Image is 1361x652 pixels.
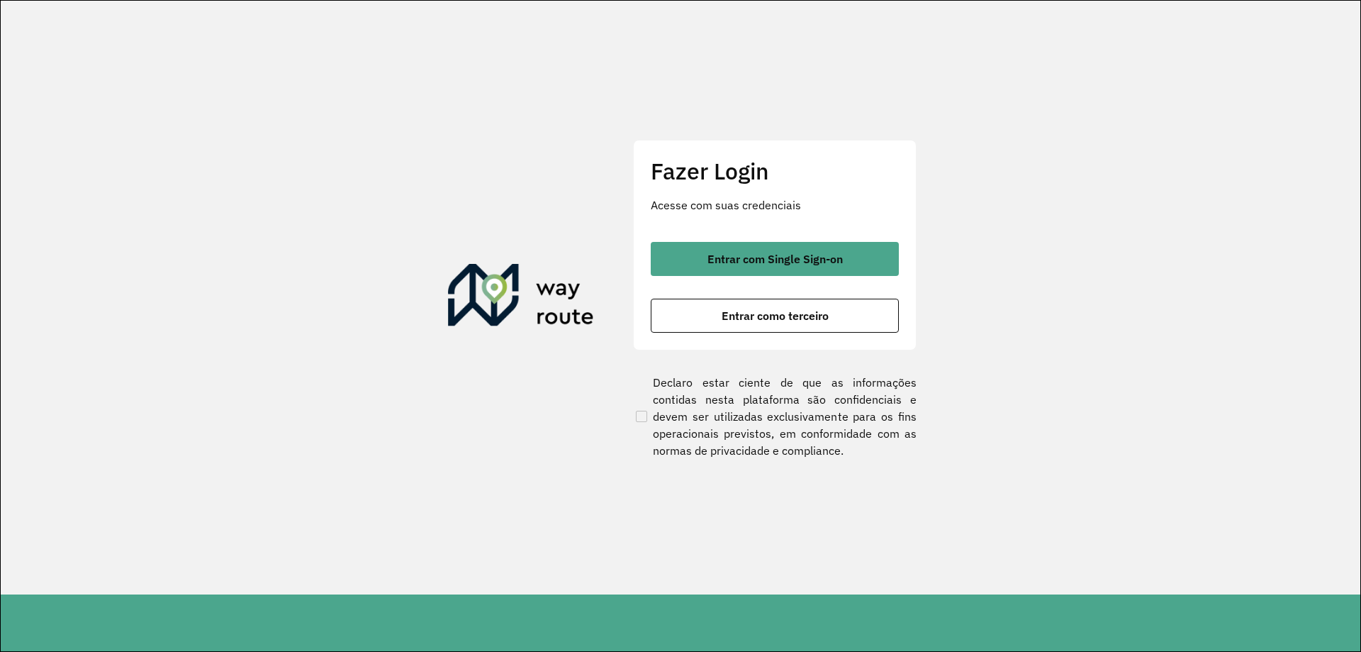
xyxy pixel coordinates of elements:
button: button [651,242,899,276]
label: Declaro estar ciente de que as informações contidas nesta plataforma são confidenciais e devem se... [633,374,917,459]
span: Entrar com Single Sign-on [707,253,843,265]
h2: Fazer Login [651,158,899,184]
span: Entrar como terceiro [722,310,829,321]
img: Roteirizador AmbevTech [448,264,594,332]
p: Acesse com suas credenciais [651,197,899,214]
button: button [651,299,899,333]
